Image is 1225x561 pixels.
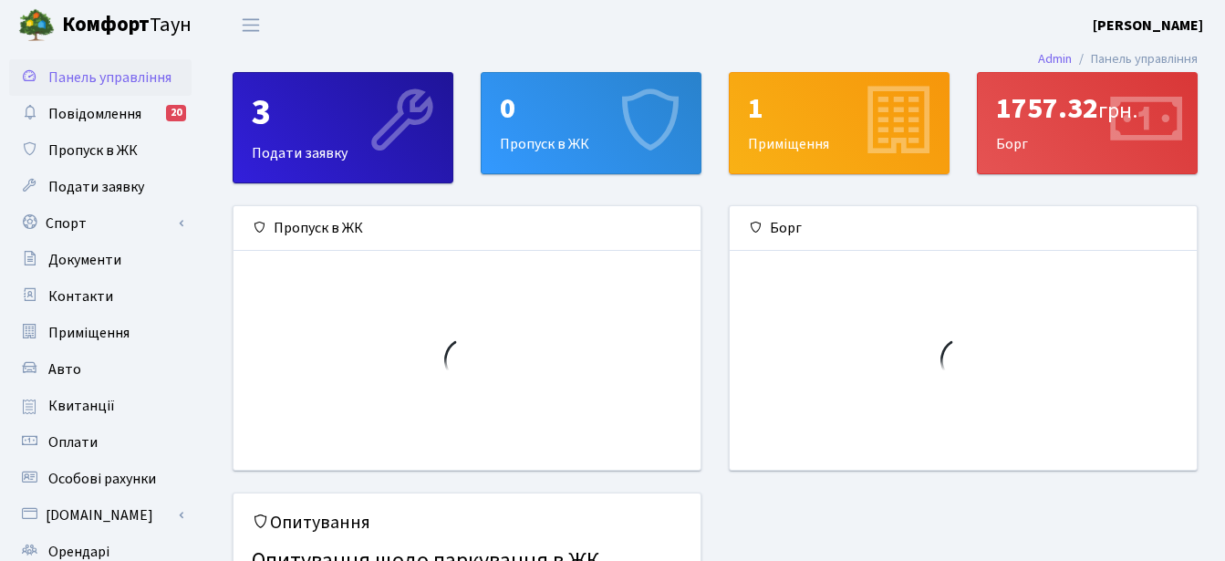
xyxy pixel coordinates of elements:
[729,72,950,174] a: 1Приміщення
[1038,49,1072,68] a: Admin
[48,250,121,270] span: Документи
[48,432,98,452] span: Оплати
[482,73,701,173] div: Пропуск в ЖК
[233,72,453,183] a: 3Подати заявку
[9,461,192,497] a: Особові рахунки
[18,7,55,44] img: logo.png
[234,73,452,182] div: Подати заявку
[9,497,192,534] a: [DOMAIN_NAME]
[9,96,192,132] a: Повідомлення20
[9,169,192,205] a: Подати заявку
[1093,16,1203,36] b: [PERSON_NAME]
[62,10,192,41] span: Таун
[9,315,192,351] a: Приміщення
[1072,49,1198,69] li: Панель управління
[1011,40,1225,78] nav: breadcrumb
[48,359,81,379] span: Авто
[48,68,171,88] span: Панель управління
[9,424,192,461] a: Оплати
[48,104,141,124] span: Повідомлення
[978,73,1197,173] div: Борг
[9,278,192,315] a: Контакти
[62,10,150,39] b: Комфорт
[9,132,192,169] a: Пропуск в ЖК
[48,286,113,306] span: Контакти
[48,469,156,489] span: Особові рахунки
[730,73,949,173] div: Приміщення
[730,206,1197,251] div: Борг
[9,59,192,96] a: Панель управління
[481,72,701,174] a: 0Пропуск в ЖК
[48,177,144,197] span: Подати заявку
[252,91,434,135] div: 3
[252,512,682,534] h5: Опитування
[166,105,186,121] div: 20
[48,323,130,343] span: Приміщення
[748,91,930,126] div: 1
[9,205,192,242] a: Спорт
[9,388,192,424] a: Квитанції
[48,396,115,416] span: Квитанції
[9,242,192,278] a: Документи
[9,351,192,388] a: Авто
[1093,15,1203,36] a: [PERSON_NAME]
[1098,95,1137,127] span: грн.
[500,91,682,126] div: 0
[234,206,701,251] div: Пропуск в ЖК
[48,140,138,161] span: Пропуск в ЖК
[996,91,1178,126] div: 1757.32
[228,10,274,40] button: Переключити навігацію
